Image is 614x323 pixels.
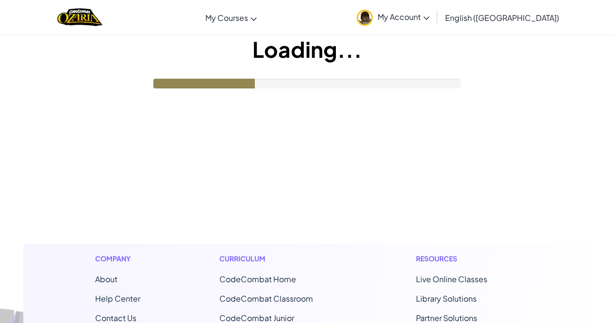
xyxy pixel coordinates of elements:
[95,254,140,264] h1: Company
[219,293,313,304] a: CodeCombat Classroom
[416,293,477,304] a: Library Solutions
[416,274,487,284] a: Live Online Classes
[416,313,477,323] a: Partner Solutions
[352,2,434,33] a: My Account
[95,293,140,304] a: Help Center
[200,4,262,31] a: My Courses
[440,4,564,31] a: English ([GEOGRAPHIC_DATA])
[445,13,559,23] span: English ([GEOGRAPHIC_DATA])
[57,7,102,27] img: Home
[378,12,430,22] span: My Account
[95,313,136,323] span: Contact Us
[416,254,519,264] h1: Resources
[357,10,373,26] img: avatar
[57,7,102,27] a: Ozaria by CodeCombat logo
[219,254,337,264] h1: Curriculum
[219,274,296,284] span: CodeCombat Home
[219,313,294,323] a: CodeCombat Junior
[205,13,248,23] span: My Courses
[95,274,117,284] a: About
